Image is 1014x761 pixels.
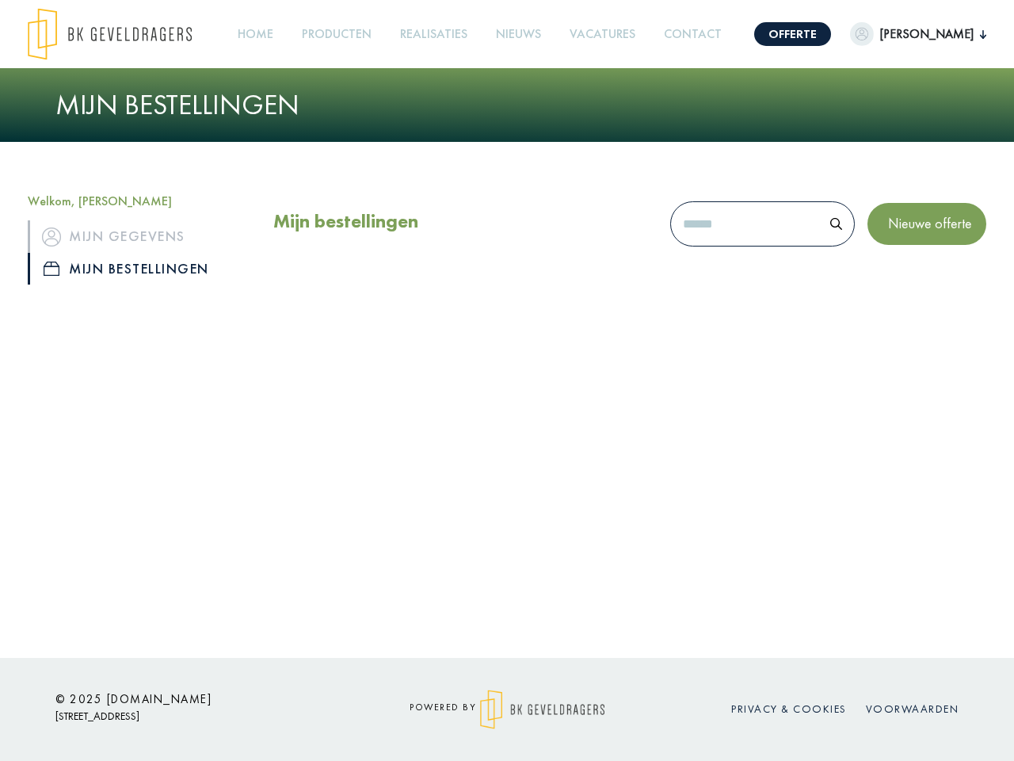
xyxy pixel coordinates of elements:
[28,193,250,208] h5: Welkom, [PERSON_NAME]
[42,228,61,247] img: icon
[28,253,250,285] a: iconMijn bestellingen
[563,17,642,52] a: Vacatures
[754,22,831,46] a: Offerte
[731,702,847,716] a: Privacy & cookies
[28,220,250,252] a: iconMijn gegevens
[55,706,341,726] p: [STREET_ADDRESS]
[867,203,986,244] button: Nieuwe offerte
[55,88,959,122] h1: Mijn bestellingen
[850,22,986,46] button: [PERSON_NAME]
[55,692,341,706] h6: © 2025 [DOMAIN_NAME]
[850,22,874,46] img: dummypic.png
[882,214,972,232] span: Nieuwe offerte
[364,690,650,729] div: powered by
[866,702,959,716] a: Voorwaarden
[658,17,728,52] a: Contact
[490,17,547,52] a: Nieuws
[830,218,842,230] img: search.svg
[874,25,980,44] span: [PERSON_NAME]
[231,17,280,52] a: Home
[44,262,59,276] img: icon
[394,17,474,52] a: Realisaties
[480,690,604,729] img: logo
[295,17,378,52] a: Producten
[28,8,192,60] img: logo
[273,210,418,233] h2: Mijn bestellingen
